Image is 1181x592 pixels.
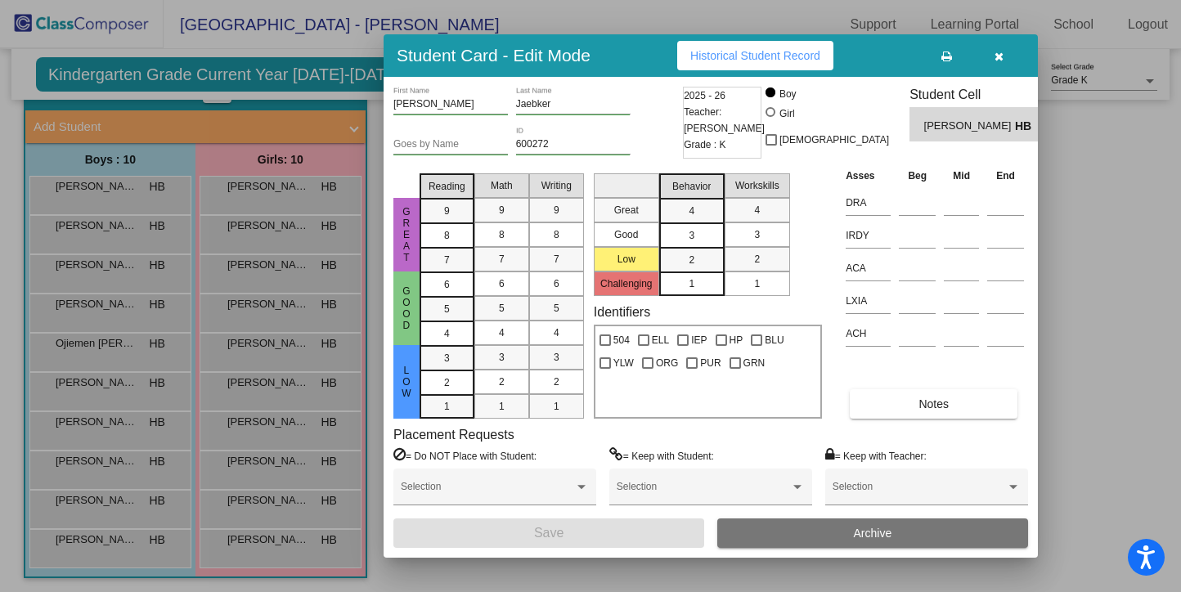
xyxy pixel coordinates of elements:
span: Historical Student Record [690,49,820,62]
span: 504 [613,330,630,350]
span: [DEMOGRAPHIC_DATA] [779,130,889,150]
span: Writing [541,178,572,193]
span: BLU [765,330,784,350]
span: 4 [754,203,760,218]
button: Historical Student Record [677,41,833,70]
span: 2 [689,253,694,267]
span: 6 [499,276,505,291]
span: ELL [652,330,669,350]
span: IEP [691,330,707,350]
span: Great [399,206,414,263]
th: Beg [895,167,940,185]
span: 2025 - 26 [684,87,725,104]
input: assessment [846,191,891,215]
span: 3 [554,350,559,365]
span: 3 [754,227,760,242]
label: Placement Requests [393,427,514,442]
span: 1 [444,399,450,414]
h3: Student Cell [909,87,1052,102]
span: YLW [613,353,634,373]
span: HB [1015,118,1038,135]
span: Low [399,365,414,399]
span: 2 [499,374,505,389]
span: 4 [554,325,559,340]
span: Archive [854,527,892,540]
span: Reading [429,179,465,194]
span: 7 [499,252,505,267]
span: Good [399,285,414,331]
input: assessment [846,256,891,280]
span: Teacher: [PERSON_NAME] [684,104,765,137]
span: 1 [499,399,505,414]
span: 8 [554,227,559,242]
span: Math [491,178,513,193]
span: 8 [444,228,450,243]
input: assessment [846,289,891,313]
input: assessment [846,321,891,346]
span: Save [534,526,564,540]
span: Workskills [735,178,779,193]
span: Grade : K [684,137,725,153]
input: assessment [846,223,891,248]
span: PUR [700,353,721,373]
input: goes by name [393,139,508,150]
span: HP [730,330,743,350]
button: Archive [717,518,1028,548]
label: = Keep with Student: [609,447,714,464]
span: 5 [554,301,559,316]
span: 9 [554,203,559,218]
span: 9 [499,203,505,218]
span: 2 [444,375,450,390]
span: 3 [444,351,450,366]
th: Mid [940,167,983,185]
th: End [983,167,1028,185]
span: 2 [554,374,559,389]
span: 4 [444,326,450,341]
button: Notes [850,389,1017,419]
span: [PERSON_NAME] [924,118,1015,135]
div: Boy [779,87,797,101]
span: 4 [499,325,505,340]
label: = Keep with Teacher: [825,447,927,464]
span: 1 [689,276,694,291]
div: Girl [779,106,795,121]
span: 2 [754,252,760,267]
span: 1 [554,399,559,414]
span: 6 [554,276,559,291]
span: Behavior [672,179,711,194]
span: ORG [656,353,678,373]
th: Asses [842,167,895,185]
span: 3 [499,350,505,365]
span: 5 [444,302,450,316]
span: 9 [444,204,450,218]
span: GRN [743,353,766,373]
button: Save [393,518,704,548]
span: 7 [444,253,450,267]
input: Enter ID [516,139,631,150]
span: 3 [689,228,694,243]
span: 8 [499,227,505,242]
h3: Student Card - Edit Mode [397,45,590,65]
span: 5 [499,301,505,316]
span: 4 [689,204,694,218]
span: 6 [444,277,450,292]
label: = Do NOT Place with Student: [393,447,537,464]
span: 1 [754,276,760,291]
label: Identifiers [594,304,650,320]
span: 7 [554,252,559,267]
span: Notes [918,397,949,410]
